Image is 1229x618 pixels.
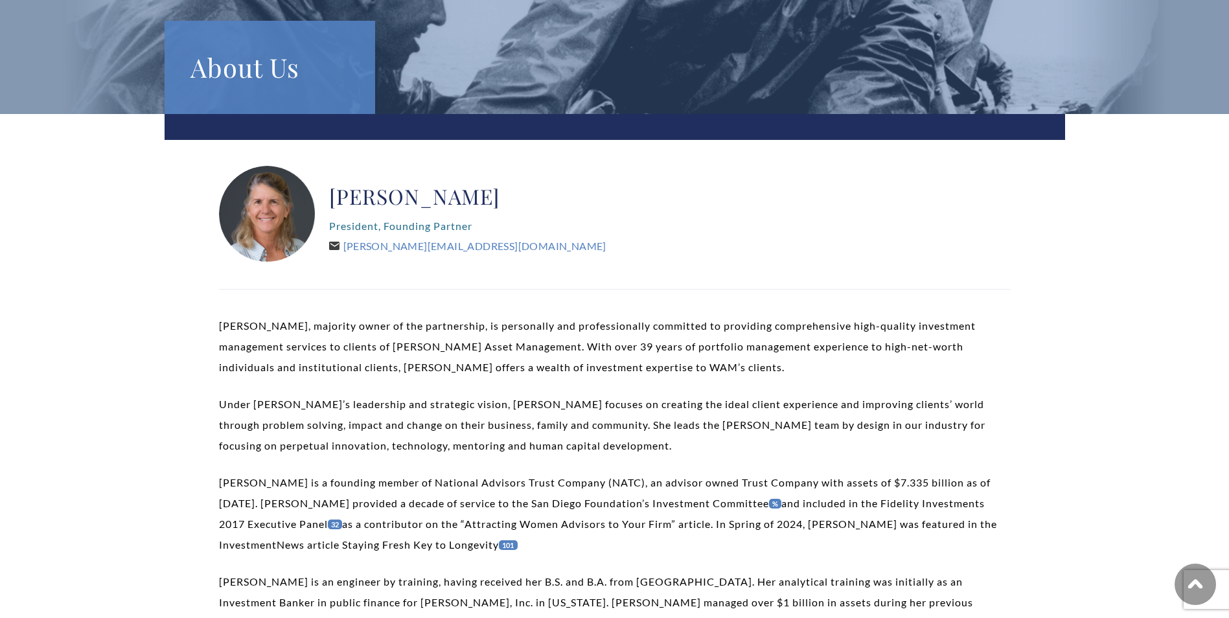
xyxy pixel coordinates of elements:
h1: About Us [190,47,349,88]
p: President, Founding Partner [329,216,606,236]
p: [PERSON_NAME] is a founding member of National Advisors Trust Company (NATC), an advisor owned Tr... [219,472,1011,555]
a: % [769,499,781,509]
h2: [PERSON_NAME] [329,183,606,209]
p: Under [PERSON_NAME]’s leadership and strategic vision, [PERSON_NAME] focuses on creating the idea... [219,394,1011,456]
a: 32 [328,520,343,529]
a: 101 [499,540,518,550]
a: [PERSON_NAME][EMAIL_ADDRESS][DOMAIN_NAME] [329,240,606,252]
p: [PERSON_NAME], majority owner of the partnership, is personally and professionally committed to p... [219,315,1011,378]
